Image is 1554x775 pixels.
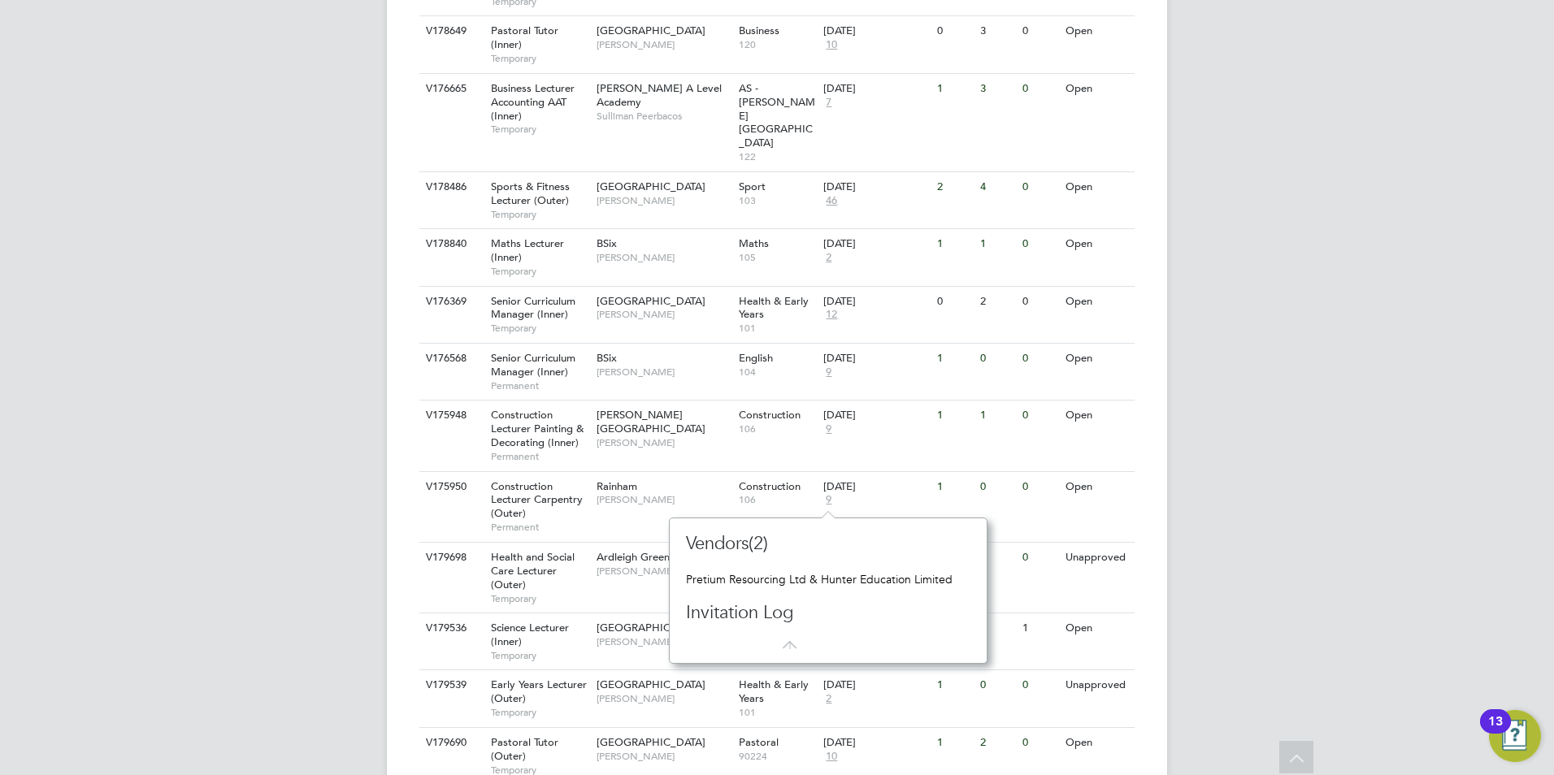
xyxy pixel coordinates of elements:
[739,422,816,435] span: 106
[823,38,840,52] span: 10
[422,543,479,573] div: V179698
[1018,400,1061,431] div: 0
[976,287,1018,317] div: 2
[491,408,584,449] span: Construction Lecturer Painting & Decorating (Inner)
[823,352,929,366] div: [DATE]
[491,479,583,521] span: Construction Lecturer Carpentry (Outer)
[823,366,834,379] span: 9
[597,408,705,435] span: [PERSON_NAME][GEOGRAPHIC_DATA]
[933,74,975,104] div: 1
[1061,400,1132,431] div: Open
[1018,344,1061,374] div: 0
[422,74,479,104] div: V176665
[597,308,731,321] span: [PERSON_NAME]
[597,38,731,51] span: [PERSON_NAME]
[491,180,570,207] span: Sports & Fitness Lecturer (Outer)
[739,194,816,207] span: 103
[739,236,769,250] span: Maths
[823,409,929,422] div: [DATE]
[1061,16,1132,46] div: Open
[823,295,929,309] div: [DATE]
[1061,472,1132,502] div: Open
[739,322,816,335] span: 101
[491,24,558,51] span: Pastoral Tutor (Inner)
[823,251,834,265] span: 2
[597,692,731,705] span: [PERSON_NAME]
[491,322,588,335] span: Temporary
[823,493,834,507] span: 9
[491,621,569,648] span: Science Lecturer (Inner)
[933,344,975,374] div: 1
[823,194,840,208] span: 46
[686,601,970,625] h3: Invitation Log
[976,543,1018,573] div: 0
[976,728,1018,758] div: 2
[1018,16,1061,46] div: 0
[823,678,929,692] div: [DATE]
[422,400,479,431] div: V175948
[491,735,558,763] span: Pastoral Tutor (Outer)
[686,532,970,556] h3: Vendors(2)
[686,572,970,587] div: Pretium Resourcing Ltd & Hunter Education Limited
[739,150,816,163] span: 122
[422,287,479,317] div: V176369
[597,635,731,648] span: [PERSON_NAME]
[823,24,929,38] div: [DATE]
[491,52,588,65] span: Temporary
[491,351,575,379] span: Senior Curriculum Manager (Inner)
[597,621,705,634] span: [GEOGRAPHIC_DATA]
[597,366,731,379] span: [PERSON_NAME]
[933,400,975,431] div: 1
[491,294,575,322] span: Senior Curriculum Manager (Inner)
[1061,728,1132,758] div: Open
[491,236,564,264] span: Maths Lecturer (Inner)
[1018,728,1061,758] div: 0
[1018,543,1061,573] div: 0
[1018,613,1061,643] div: 1
[422,728,479,758] div: V179690
[1489,710,1541,762] button: Open Resource Center, 13 new notifications
[491,450,588,463] span: Permanent
[823,750,840,764] span: 10
[597,24,705,37] span: [GEOGRAPHIC_DATA]
[933,670,975,700] div: 1
[823,736,929,750] div: [DATE]
[1018,172,1061,202] div: 0
[739,706,816,719] span: 101
[739,493,816,506] span: 106
[597,479,637,493] span: Rainham
[739,81,815,150] span: AS - [PERSON_NAME][GEOGRAPHIC_DATA]
[1061,229,1132,259] div: Open
[597,735,705,749] span: [GEOGRAPHIC_DATA]
[597,436,731,449] span: [PERSON_NAME]
[823,180,929,194] div: [DATE]
[491,550,575,591] span: Health and Social Care Lecturer (Outer)
[1061,287,1132,317] div: Open
[1018,472,1061,502] div: 0
[823,422,834,436] span: 9
[491,123,588,136] span: Temporary
[597,294,705,308] span: [GEOGRAPHIC_DATA]
[597,550,670,564] span: Ardleigh Green
[1061,670,1132,700] div: Unapproved
[739,351,773,365] span: English
[823,237,929,251] div: [DATE]
[1018,229,1061,259] div: 0
[597,194,731,207] span: [PERSON_NAME]
[597,493,731,506] span: [PERSON_NAME]
[976,670,1018,700] div: 0
[1061,172,1132,202] div: Open
[422,670,479,700] div: V179539
[976,172,1018,202] div: 4
[597,236,617,250] span: BSix
[422,613,479,643] div: V179536
[823,82,929,96] div: [DATE]
[933,728,975,758] div: 1
[739,678,809,705] span: Health & Early Years
[739,479,801,493] span: Construction
[739,24,779,37] span: Business
[491,265,588,278] span: Temporary
[739,251,816,264] span: 105
[491,678,587,705] span: Early Years Lecturer (Outer)
[491,208,588,221] span: Temporary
